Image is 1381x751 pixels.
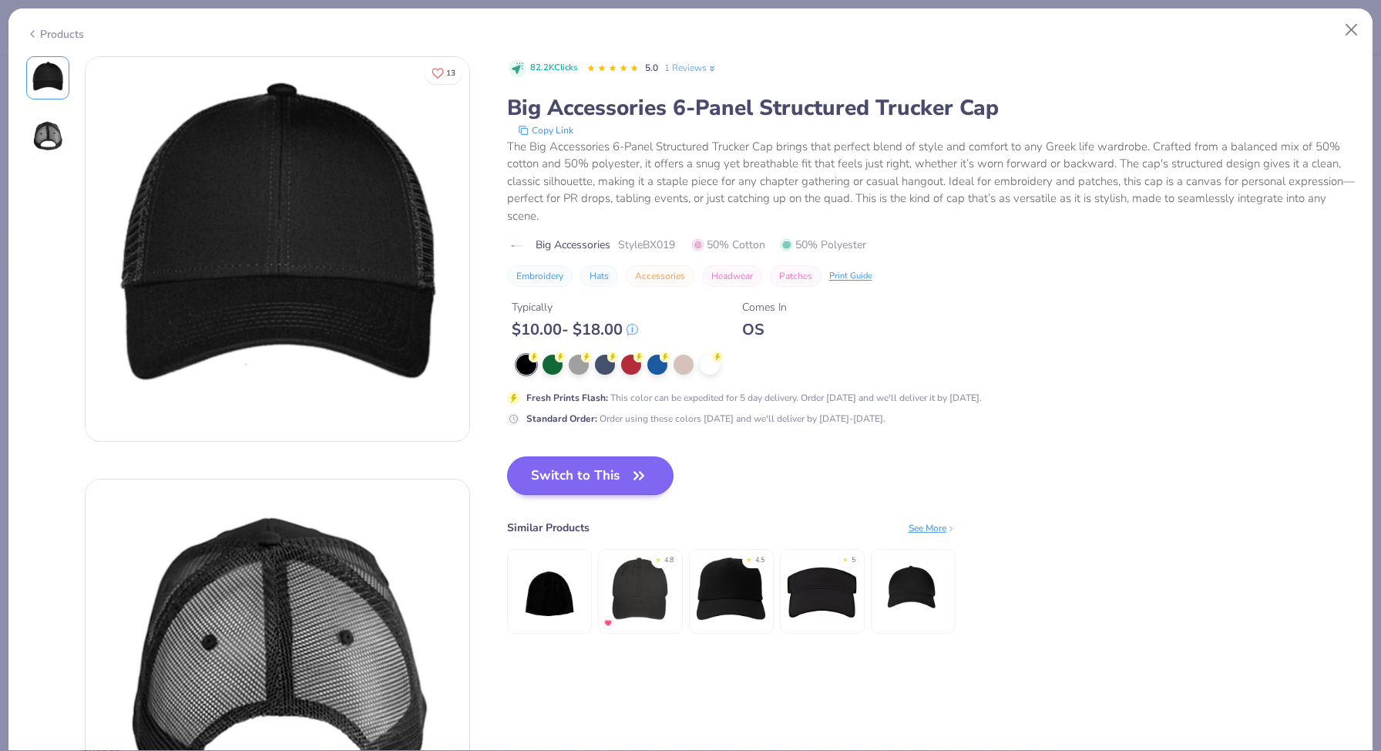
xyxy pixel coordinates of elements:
[446,69,455,77] span: 13
[29,59,66,96] img: Front
[742,299,787,315] div: Comes In
[770,265,822,287] button: Patches
[507,138,1356,225] div: The Big Accessories 6-Panel Structured Trucker Cap brings that perfect blend of style and comfort...
[536,237,610,253] span: Big Accessories
[702,265,762,287] button: Headwear
[664,61,717,75] a: 1 Reviews
[425,62,462,84] button: Like
[586,56,639,81] div: 5.0 Stars
[664,555,674,566] div: 4.8
[512,320,638,339] div: $ 10.00 - $ 18.00
[694,552,768,625] img: Big Accessories 5-Panel Twill Trucker Cap
[29,118,66,155] img: Back
[626,265,694,287] button: Accessories
[512,299,638,315] div: Typically
[655,555,661,561] div: ★
[842,555,848,561] div: ★
[603,552,677,625] img: Adams Optimum Pigment Dyed-Cap
[876,552,949,625] img: Econscious Twill 5-Panel Unstructured Hat
[580,265,618,287] button: Hats
[785,552,859,625] img: Big Accessories Cotton Twill Visor
[618,237,675,253] span: Style BX019
[829,270,872,283] div: Print Guide
[645,62,658,74] span: 5.0
[526,392,608,404] strong: Fresh Prints Flash :
[909,521,956,535] div: See More
[746,555,752,561] div: ★
[692,237,765,253] span: 50% Cotton
[526,412,885,426] div: Order using these colors [DATE] and we'll deliver by [DATE]-[DATE].
[781,237,866,253] span: 50% Polyester
[507,520,590,536] div: Similar Products
[852,555,855,566] div: 5
[603,618,613,628] img: MostFav.gif
[742,320,787,339] div: OS
[507,240,528,252] img: brand logo
[86,57,469,441] img: Front
[26,26,84,42] div: Products
[507,456,674,495] button: Switch to This
[755,555,764,566] div: 4.5
[1337,15,1366,45] button: Close
[512,552,586,625] img: Big Accessories Knit Beanie
[530,62,577,75] span: 82.2K Clicks
[526,391,982,405] div: This color can be expedited for 5 day delivery. Order [DATE] and we'll deliver it by [DATE].
[507,93,1356,123] div: Big Accessories 6-Panel Structured Trucker Cap
[507,265,573,287] button: Embroidery
[526,413,597,425] strong: Standard Order :
[513,123,578,138] button: copy to clipboard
